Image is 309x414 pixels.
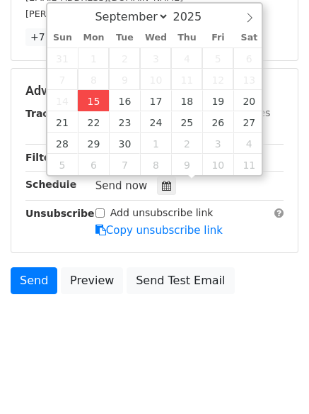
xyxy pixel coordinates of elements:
[171,154,202,175] span: October 9, 2025
[140,154,171,175] span: October 8, 2025
[25,179,76,190] strong: Schedule
[47,154,78,175] span: October 5, 2025
[171,33,202,43] span: Thu
[202,90,233,111] span: September 19, 2025
[25,9,258,19] small: [PERSON_NAME][EMAIL_ADDRESS][DOMAIN_NAME]
[140,47,171,69] span: September 3, 2025
[233,154,264,175] span: October 11, 2025
[25,152,62,163] strong: Filters
[78,33,109,43] span: Mon
[127,267,234,294] a: Send Test Email
[47,111,78,133] span: September 21, 2025
[233,111,264,133] span: September 27, 2025
[47,133,78,154] span: September 28, 2025
[11,267,57,294] a: Send
[61,267,123,294] a: Preview
[47,47,78,69] span: August 31, 2025
[140,111,171,133] span: September 24, 2025
[109,111,140,133] span: September 23, 2025
[171,133,202,154] span: October 2, 2025
[47,69,78,90] span: September 7, 2025
[171,69,202,90] span: September 11, 2025
[202,133,233,154] span: October 3, 2025
[78,69,109,90] span: September 8, 2025
[78,47,109,69] span: September 1, 2025
[202,33,233,43] span: Fri
[109,133,140,154] span: September 30, 2025
[171,47,202,69] span: September 4, 2025
[78,133,109,154] span: September 29, 2025
[202,47,233,69] span: September 5, 2025
[109,47,140,69] span: September 2, 2025
[78,111,109,133] span: September 22, 2025
[95,224,223,237] a: Copy unsubscribe link
[169,10,220,23] input: Year
[25,208,95,219] strong: Unsubscribe
[47,90,78,111] span: September 14, 2025
[202,69,233,90] span: September 12, 2025
[78,90,109,111] span: September 15, 2025
[109,69,140,90] span: September 9, 2025
[233,47,264,69] span: September 6, 2025
[109,90,140,111] span: September 16, 2025
[233,90,264,111] span: September 20, 2025
[25,28,78,46] a: +7 more
[171,90,202,111] span: September 18, 2025
[109,33,140,43] span: Tue
[78,154,109,175] span: October 6, 2025
[171,111,202,133] span: September 25, 2025
[238,346,309,414] iframe: Chat Widget
[140,133,171,154] span: October 1, 2025
[47,33,78,43] span: Sun
[202,154,233,175] span: October 10, 2025
[95,179,148,192] span: Send now
[202,111,233,133] span: September 26, 2025
[140,33,171,43] span: Wed
[25,83,284,99] h5: Advanced
[233,69,264,90] span: September 13, 2025
[233,133,264,154] span: October 4, 2025
[25,108,73,119] strong: Tracking
[140,69,171,90] span: September 10, 2025
[233,33,264,43] span: Sat
[109,154,140,175] span: October 7, 2025
[140,90,171,111] span: September 17, 2025
[110,206,214,220] label: Add unsubscribe link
